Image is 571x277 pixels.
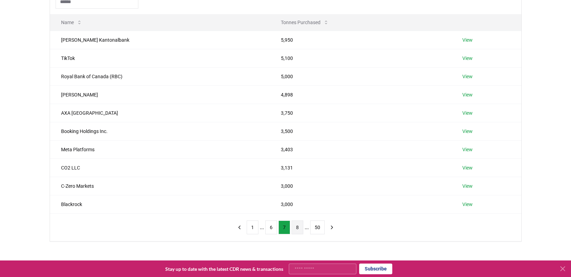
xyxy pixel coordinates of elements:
[292,220,303,234] button: 8
[247,220,258,234] button: 1
[462,183,473,189] a: View
[50,49,270,67] td: TikTok
[275,16,334,29] button: Tonnes Purchased
[462,91,473,98] a: View
[50,195,270,213] td: Blackrock
[50,140,270,158] td: Meta Platforms
[270,49,451,67] td: 5,100
[270,177,451,195] td: 3,000
[270,122,451,140] td: 3,500
[270,140,451,158] td: 3,403
[260,223,264,232] li: ...
[50,177,270,195] td: C-Zero Markets
[462,110,473,116] a: View
[462,164,473,171] a: View
[270,195,451,213] td: 3,000
[462,73,473,80] a: View
[50,104,270,122] td: AXA [GEOGRAPHIC_DATA]
[56,16,88,29] button: Name
[50,85,270,104] td: [PERSON_NAME]
[265,220,277,234] button: 6
[270,67,451,85] td: 5,000
[270,85,451,104] td: 4,898
[278,220,290,234] button: 7
[270,31,451,49] td: 5,950
[305,223,309,232] li: ...
[270,104,451,122] td: 3,750
[50,67,270,85] td: Royal Bank of Canada (RBC)
[462,55,473,62] a: View
[310,220,325,234] button: 50
[50,122,270,140] td: Booking Holdings Inc.
[270,158,451,177] td: 3,131
[50,31,270,49] td: [PERSON_NAME] Kantonalbank
[50,158,270,177] td: CO2 LLC
[326,220,338,234] button: next page
[462,128,473,135] a: View
[462,37,473,43] a: View
[234,220,245,234] button: previous page
[462,146,473,153] a: View
[462,201,473,208] a: View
